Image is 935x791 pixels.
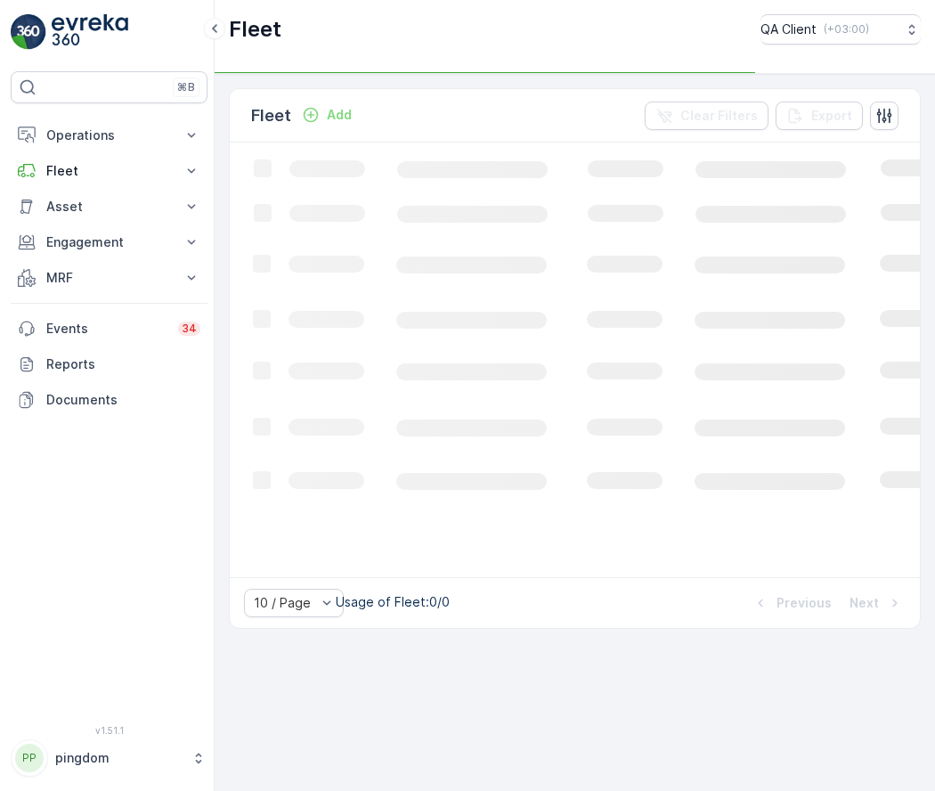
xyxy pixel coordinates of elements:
[55,749,183,767] p: pingdom
[776,594,832,612] p: Previous
[11,153,207,189] button: Fleet
[848,592,906,614] button: Next
[177,80,195,94] p: ⌘B
[46,320,167,338] p: Events
[11,260,207,296] button: MRF
[182,322,197,336] p: 34
[336,593,450,611] p: Usage of Fleet : 0/0
[229,15,281,44] p: Fleet
[11,118,207,153] button: Operations
[295,104,359,126] button: Add
[11,189,207,224] button: Asset
[15,744,44,772] div: PP
[251,103,291,128] p: Fleet
[824,22,869,37] p: ( +03:00 )
[46,355,200,373] p: Reports
[11,311,207,347] a: Events34
[11,224,207,260] button: Engagement
[52,14,128,50] img: logo_light-DOdMpM7g.png
[46,198,172,216] p: Asset
[46,233,172,251] p: Engagement
[46,162,172,180] p: Fleet
[46,391,200,409] p: Documents
[11,382,207,418] a: Documents
[11,14,46,50] img: logo
[645,102,768,130] button: Clear Filters
[11,739,207,777] button: PPpingdom
[46,269,172,287] p: MRF
[760,20,817,38] p: QA Client
[760,14,921,45] button: QA Client(+03:00)
[327,106,352,124] p: Add
[680,107,758,125] p: Clear Filters
[11,347,207,382] a: Reports
[11,725,207,736] span: v 1.51.1
[750,592,833,614] button: Previous
[776,102,863,130] button: Export
[46,126,172,144] p: Operations
[811,107,852,125] p: Export
[850,594,879,612] p: Next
